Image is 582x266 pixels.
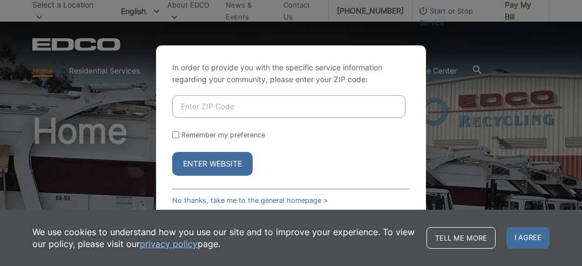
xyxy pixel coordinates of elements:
[506,227,550,249] span: I agree
[32,226,416,250] p: We use cookies to understand how you use our site and to improve your experience. To view our pol...
[172,62,410,85] p: In order to provide you with the specific service information regarding your community, please en...
[172,152,253,176] button: Enter Website
[140,238,198,250] a: privacy policy
[172,95,405,118] input: Enter ZIP Code
[172,196,328,204] a: No thanks, take me to the general homepage >
[427,227,496,249] a: Tell me more
[181,131,265,139] label: Remember my preference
